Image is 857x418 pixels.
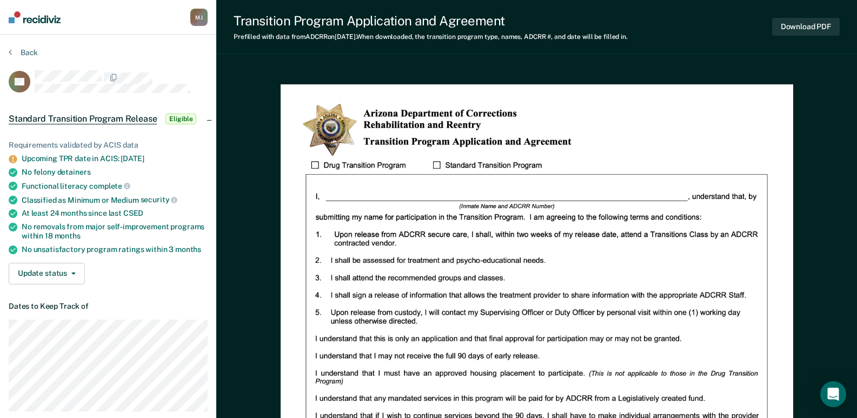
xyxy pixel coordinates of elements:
span: Eligible [165,114,196,124]
span: Standard Transition Program Release [9,114,157,124]
button: Download PDF [772,18,840,36]
div: Upcoming TPR date in ACIS: [DATE] [22,154,208,163]
button: MJ [190,9,208,26]
span: complete [89,182,130,190]
div: M J [190,9,208,26]
div: At least 24 months since last [22,209,208,218]
div: Requirements validated by ACIS data [9,141,208,150]
span: months [55,231,81,240]
button: Back [9,48,38,57]
dt: Dates to Keep Track of [9,302,208,311]
div: Functional literacy [22,181,208,191]
div: Classified as Minimum or Medium [22,195,208,205]
div: No unsatisfactory program ratings within 3 [22,245,208,254]
button: Update status [9,263,85,284]
img: Recidiviz [9,11,61,23]
span: CSED [123,209,143,217]
div: Open Intercom Messenger [820,381,846,407]
div: No removals from major self-improvement programs within 18 [22,222,208,241]
span: months [175,245,201,254]
div: Transition Program Application and Agreement [234,13,628,29]
div: Prefilled with data from ADCRR on [DATE] . When downloaded, the transition program type, names, A... [234,33,628,41]
span: detainers [57,168,91,176]
div: No felony [22,168,208,177]
span: security [141,195,178,204]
